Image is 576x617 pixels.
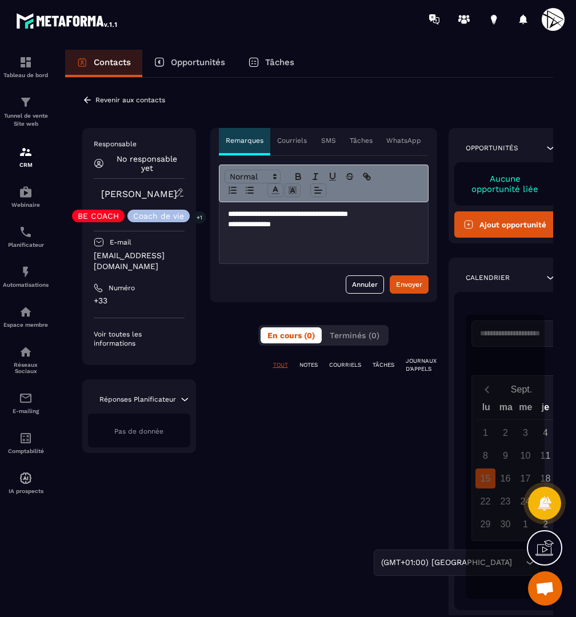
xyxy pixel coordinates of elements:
p: Réponses Planificateur [99,395,176,404]
p: Contacts [94,57,131,67]
p: E-mailing [3,408,49,414]
p: Tableau de bord [3,72,49,78]
img: automations [19,305,33,319]
a: automationsautomationsAutomatisations [3,257,49,297]
img: formation [19,95,33,109]
p: NOTES [299,361,318,369]
a: accountantaccountantComptabilité [3,423,49,463]
img: accountant [19,431,33,445]
p: Revenir aux contacts [95,96,165,104]
p: WhatsApp [386,136,421,145]
img: formation [19,145,33,159]
p: IA prospects [3,488,49,494]
p: No responsable yet [110,154,185,173]
p: +1 [193,211,206,223]
img: social-network [19,345,33,359]
p: COURRIELS [329,361,361,369]
a: social-networksocial-networkRéseaux Sociaux [3,336,49,383]
div: 18 [535,468,555,488]
a: Opportunités [142,50,237,77]
p: Tâches [350,136,373,145]
p: CRM [3,162,49,168]
span: Pas de donnée [114,427,163,435]
button: Ajout opportunité [454,211,557,238]
p: Courriels [277,136,307,145]
p: Voir toutes les informations [94,330,185,348]
p: SMS [321,136,336,145]
a: schedulerschedulerPlanificateur [3,217,49,257]
div: je [535,399,555,419]
p: Opportunités [466,143,518,153]
span: (GMT+01:00) [GEOGRAPHIC_DATA] [378,556,514,569]
img: formation [19,55,33,69]
img: email [19,391,33,405]
p: Coach de vie [133,212,184,220]
p: Numéro [109,283,135,293]
p: Calendrier [466,273,510,282]
div: Ouvrir le chat [528,571,562,606]
img: logo [16,10,119,31]
a: automationsautomationsEspace membre [3,297,49,336]
p: +33 [94,295,185,306]
a: automationsautomationsWebinaire [3,177,49,217]
a: emailemailE-mailing [3,383,49,423]
p: BE COACH [78,212,119,220]
button: Annuler [346,275,384,294]
div: Envoyer [396,279,422,290]
p: Automatisations [3,282,49,288]
p: Remarques [226,136,263,145]
p: Espace membre [3,322,49,328]
a: Contacts [65,50,142,77]
button: Terminés (0) [323,327,386,343]
a: Tâches [237,50,306,77]
p: JOURNAUX D'APPELS [406,357,437,373]
button: Envoyer [390,275,429,294]
p: Opportunités [171,57,225,67]
p: Aucune opportunité liée [466,174,545,194]
a: formationformationCRM [3,137,49,177]
a: formationformationTunnel de vente Site web [3,87,49,137]
img: automations [19,471,33,485]
img: scheduler [19,225,33,239]
p: [EMAIL_ADDRESS][DOMAIN_NAME] [94,250,185,272]
p: Webinaire [3,202,49,208]
div: 11 [535,446,555,466]
img: automations [19,185,33,199]
p: Tunnel de vente Site web [3,112,49,128]
a: [PERSON_NAME] [101,189,177,199]
p: Responsable [94,139,185,149]
div: Search for option [374,550,539,576]
a: formationformationTableau de bord [3,47,49,87]
span: Terminés (0) [330,331,379,340]
img: automations [19,265,33,279]
span: En cours (0) [267,331,315,340]
p: Planificateur [3,242,49,248]
p: Réseaux Sociaux [3,362,49,374]
p: TOUT [273,361,288,369]
div: 4 [535,423,555,443]
p: Comptabilité [3,448,49,454]
p: Tâches [265,57,294,67]
button: En cours (0) [261,327,322,343]
p: TÂCHES [373,361,394,369]
p: E-mail [110,238,131,247]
